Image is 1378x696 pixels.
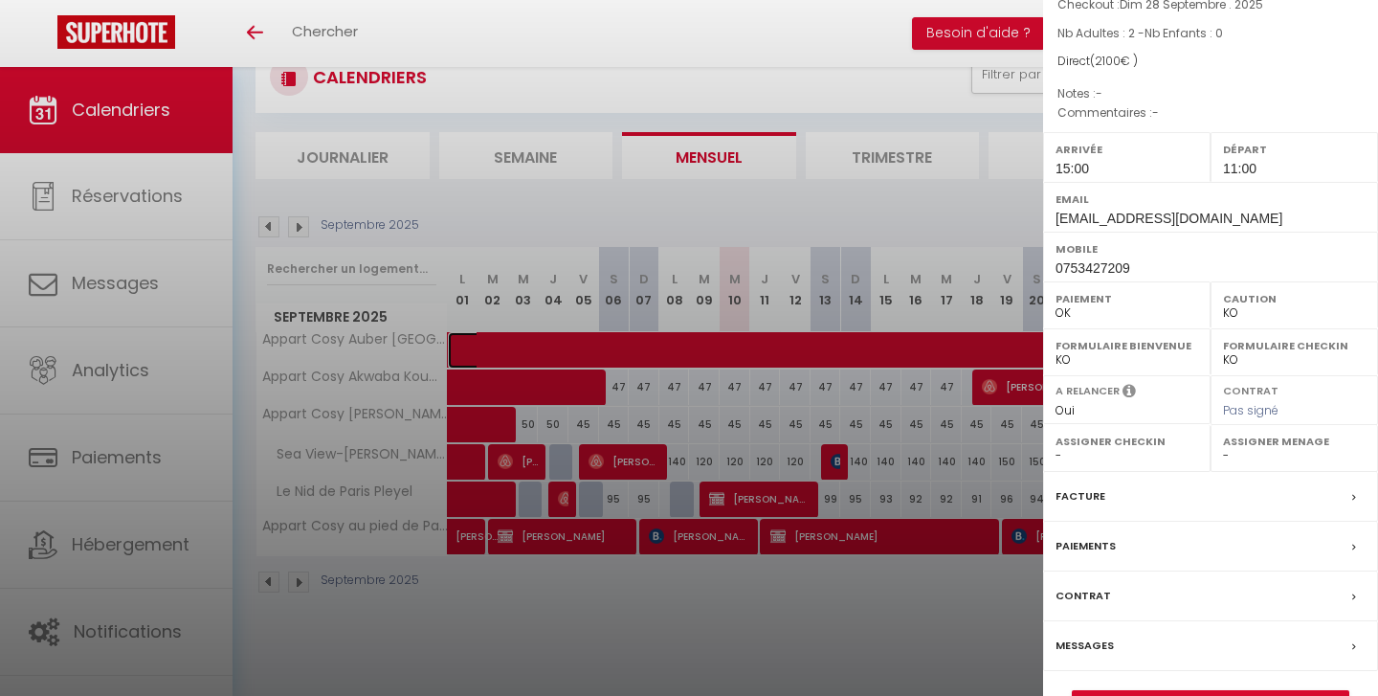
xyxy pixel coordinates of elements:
span: 15:00 [1056,161,1089,176]
label: Paiement [1056,289,1198,308]
span: 2100 [1095,53,1121,69]
label: Contrat [1223,383,1278,395]
label: Messages [1056,636,1114,656]
p: Notes : [1057,84,1364,103]
i: Sélectionner OUI si vous souhaiter envoyer les séquences de messages post-checkout [1122,383,1136,404]
p: Commentaires : [1057,103,1364,123]
div: Direct [1057,53,1364,71]
span: ( € ) [1090,53,1138,69]
label: Facture [1056,486,1105,506]
span: 0753427209 [1056,260,1130,276]
span: - [1096,85,1102,101]
label: Formulaire Bienvenue [1056,336,1198,355]
label: Assigner Checkin [1056,432,1198,451]
label: Mobile [1056,239,1366,258]
label: Formulaire Checkin [1223,336,1366,355]
label: Email [1056,190,1366,209]
label: Assigner Menage [1223,432,1366,451]
label: Départ [1223,140,1366,159]
span: Nb Enfants : 0 [1145,25,1223,41]
span: 11:00 [1223,161,1256,176]
span: [EMAIL_ADDRESS][DOMAIN_NAME] [1056,211,1282,226]
label: A relancer [1056,383,1120,399]
label: Caution [1223,289,1366,308]
span: Pas signé [1223,402,1278,418]
span: - [1152,104,1159,121]
label: Paiements [1056,536,1116,556]
label: Arrivée [1056,140,1198,159]
span: Nb Adultes : 2 - [1057,25,1223,41]
label: Contrat [1056,586,1111,606]
button: Ouvrir le widget de chat LiveChat [15,8,73,65]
